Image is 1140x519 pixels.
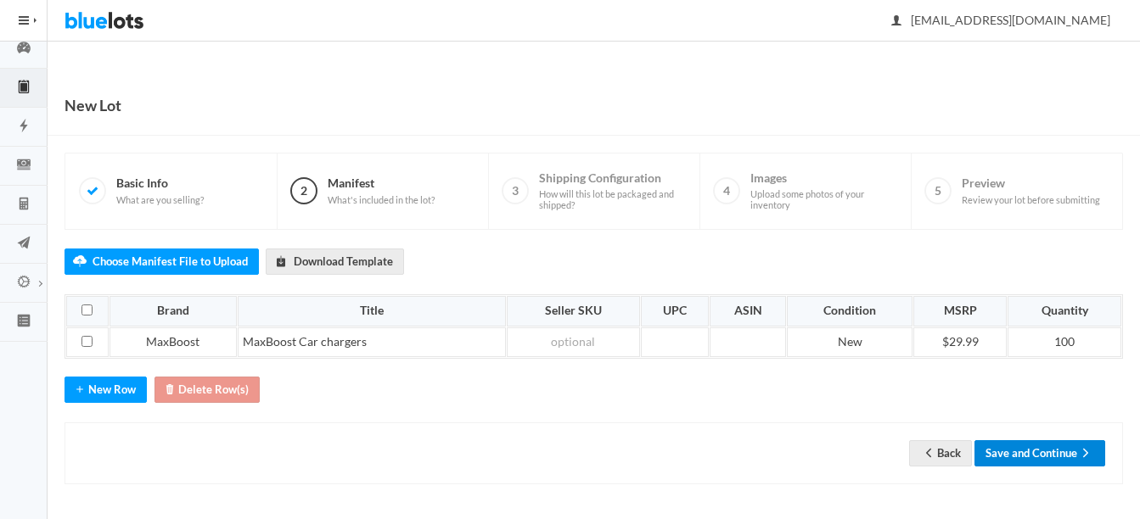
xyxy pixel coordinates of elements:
[962,194,1100,206] span: Review your lot before submitting
[110,327,237,358] td: MaxBoost
[116,176,204,205] span: Basic Info
[641,296,709,326] th: UPC
[750,170,897,211] span: Images
[539,188,686,211] span: How will this lot be packaged and shipped?
[65,377,147,403] button: addNew Row
[924,177,952,204] span: 5
[272,254,289,271] ion-icon: download
[1008,296,1121,326] th: Quantity
[161,382,178,399] ion-icon: trash
[888,14,905,30] ion-icon: person
[502,177,529,204] span: 3
[710,296,786,326] th: ASIN
[71,382,88,399] ion-icon: add
[238,327,506,358] td: MaxBoost Car chargers
[71,254,88,271] ion-icon: cloud upload
[238,296,506,326] th: Title
[65,248,259,275] label: Choose Manifest File to Upload
[290,177,317,204] span: 2
[787,327,913,358] td: New
[913,296,1007,326] th: MSRP
[913,327,1007,358] td: $29.99
[539,170,686,211] span: Shipping Configuration
[328,194,435,206] span: What's included in the lot?
[1008,327,1121,358] td: 100
[266,248,404,275] a: downloadDownload Template
[909,440,972,466] a: arrow backBack
[750,188,897,211] span: Upload some photos of your inventory
[713,177,740,204] span: 4
[974,440,1105,466] button: Save and Continuearrow forward
[1077,446,1094,462] ion-icon: arrow forward
[154,377,260,403] button: trashDelete Row(s)
[962,176,1100,205] span: Preview
[787,296,913,326] th: Condition
[110,296,237,326] th: Brand
[328,176,435,205] span: Manifest
[65,92,121,118] h1: New Lot
[892,13,1110,27] span: [EMAIL_ADDRESS][DOMAIN_NAME]
[116,194,204,206] span: What are you selling?
[507,296,641,326] th: Seller SKU
[920,446,937,462] ion-icon: arrow back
